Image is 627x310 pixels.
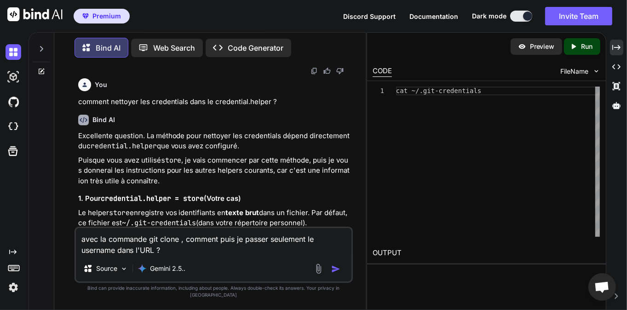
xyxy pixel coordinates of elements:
p: Code Generator [228,42,284,53]
p: comment nettoyer les credentials dans le credential.helper ? [78,97,351,107]
p: Bind AI [96,42,121,53]
img: settings [6,280,21,295]
div: CODE [373,66,392,77]
img: Bind AI [7,7,63,21]
button: Invite Team [545,7,612,25]
img: dislike [336,67,344,75]
button: Documentation [409,12,458,21]
strong: texte brut [226,208,259,217]
img: attachment [313,263,324,274]
h6: Bind AI [92,115,115,124]
button: premiumPremium [74,9,130,23]
p: Le helper enregistre vos identifiants en dans un fichier. Par défaut, ce fichier est (dans votre ... [78,208,351,228]
img: Gemini 2.5 Pro [138,264,147,273]
p: Excellente question. La méthode pour nettoyer les credentials dépend directement du que vous avez... [78,131,351,152]
p: Preview [530,42,555,51]
img: cloudideIcon [6,119,21,135]
p: Bind can provide inaccurate information, including about people. Always double-check its answers.... [75,285,353,298]
img: preview [518,42,526,51]
span: FileName [561,67,589,76]
p: Gemini 2.5.. [150,264,186,273]
img: Pick Models [120,265,128,273]
span: Dark mode [472,12,506,21]
button: Discord Support [343,12,396,21]
p: Run [581,42,593,51]
span: Documentation [409,12,458,20]
code: credential.helper = store [101,194,204,203]
p: Puisque vous avez utilisé , je vais commencer par cette méthode, puis je vous donnerai les instru... [78,155,351,187]
h2: OUTPUT [367,242,605,264]
code: store [109,208,130,217]
h6: You [95,80,107,89]
img: darkChat [6,44,21,60]
h3: 1. Pour (Votre cas) [78,193,351,204]
span: Discord Support [343,12,396,20]
img: like [323,67,331,75]
div: Ouvrir le chat [588,273,616,301]
p: Web Search [154,42,196,53]
code: credential.helper [86,141,157,151]
div: 1 [373,87,384,95]
img: icon [331,264,340,274]
span: Premium [92,12,121,21]
span: cat ~/.git-credentials [396,87,481,94]
code: ~/.git-credentials [122,218,196,228]
code: store [161,156,182,165]
p: Source [96,264,117,273]
img: chevron down [592,67,600,75]
img: githubDark [6,94,21,110]
img: darkAi-studio [6,69,21,85]
img: premium [82,13,89,19]
img: copy [311,67,318,75]
textarea: avec la commande git clone , comment puis je passer seulement le username dans l'URL ? [76,228,352,256]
